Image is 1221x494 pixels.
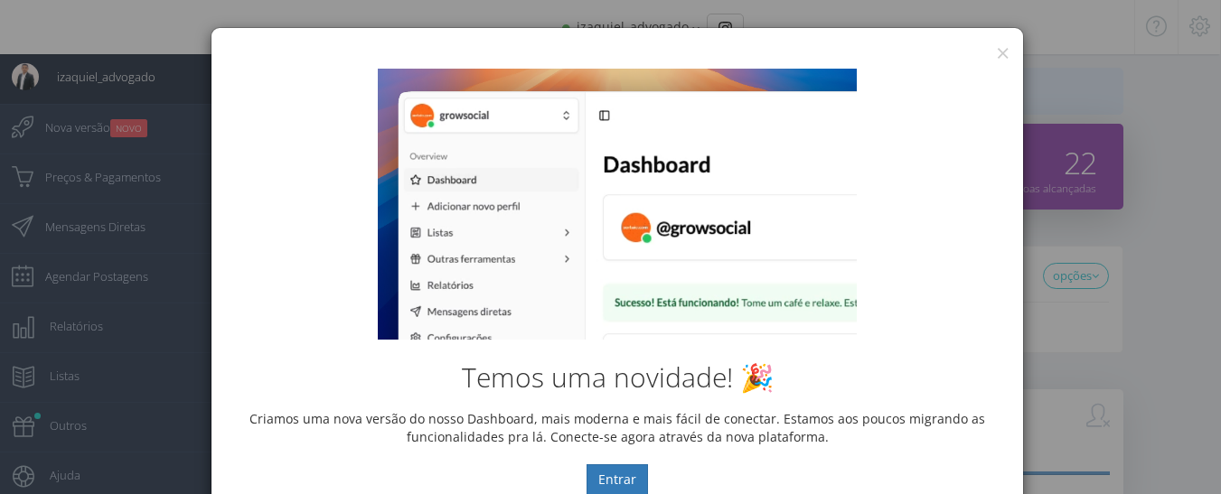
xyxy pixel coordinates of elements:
img: New Dashboard [378,69,857,340]
button: × [996,41,1010,65]
p: Criamos uma nova versão do nosso Dashboard, mais moderna e mais fácil de conectar. Estamos aos po... [225,410,1010,446]
iframe: Abre um widget para que você possa encontrar mais informações [1083,440,1203,485]
h2: Temos uma novidade! 🎉 [225,362,1010,392]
